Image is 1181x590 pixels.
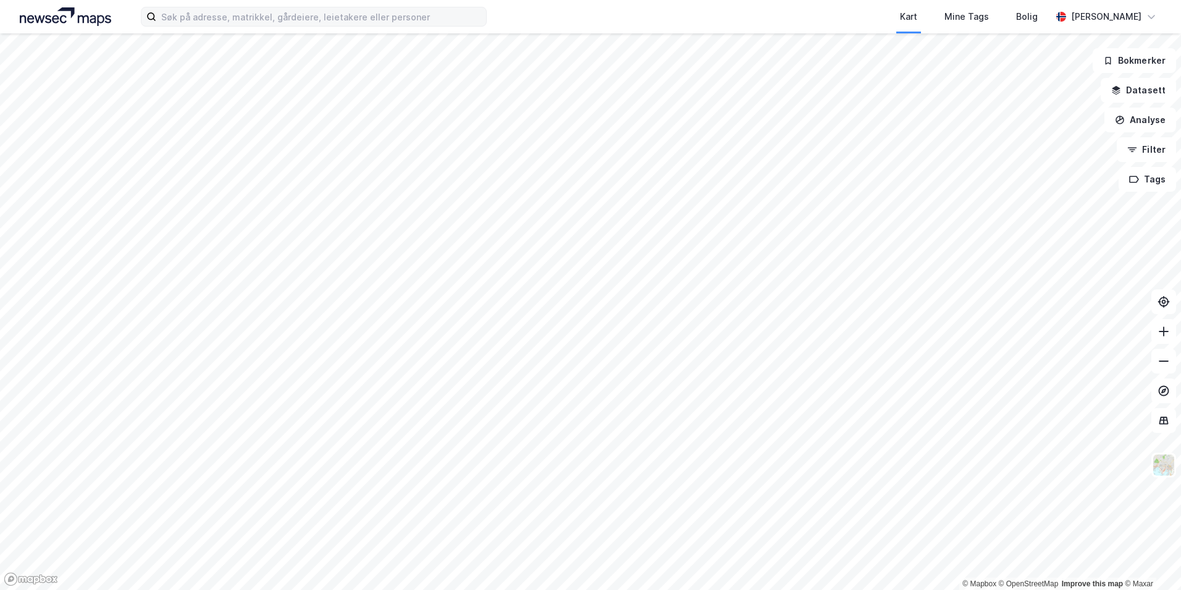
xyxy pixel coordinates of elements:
button: Datasett [1101,78,1176,103]
iframe: Chat Widget [1119,531,1181,590]
button: Filter [1117,137,1176,162]
div: Mine Tags [944,9,989,24]
a: Mapbox [962,579,996,588]
button: Analyse [1104,108,1176,132]
button: Tags [1119,167,1176,192]
img: logo.a4113a55bc3d86da70a041830d287a7e.svg [20,7,111,26]
a: Improve this map [1062,579,1123,588]
button: Bokmerker [1093,48,1176,73]
a: Mapbox homepage [4,572,58,586]
input: Søk på adresse, matrikkel, gårdeiere, leietakere eller personer [156,7,486,26]
div: Kart [900,9,917,24]
div: Bolig [1016,9,1038,24]
div: [PERSON_NAME] [1071,9,1141,24]
a: OpenStreetMap [999,579,1059,588]
div: Kontrollprogram for chat [1119,531,1181,590]
img: Z [1152,453,1175,477]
